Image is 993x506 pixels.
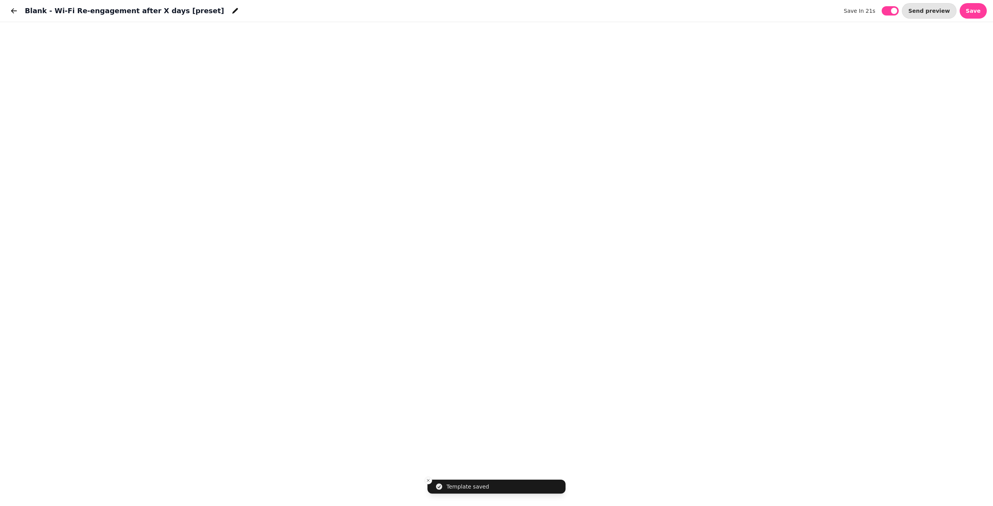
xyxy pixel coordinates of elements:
[25,5,224,16] h1: Blank - Wi-Fi Re-engagement after X days [preset]
[908,8,950,14] span: Send preview
[424,477,432,484] button: Close toast
[446,483,489,490] div: Template saved
[966,8,981,14] span: Save
[960,3,987,19] button: Save
[844,6,875,16] label: save in 21s
[902,3,957,19] button: Send preview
